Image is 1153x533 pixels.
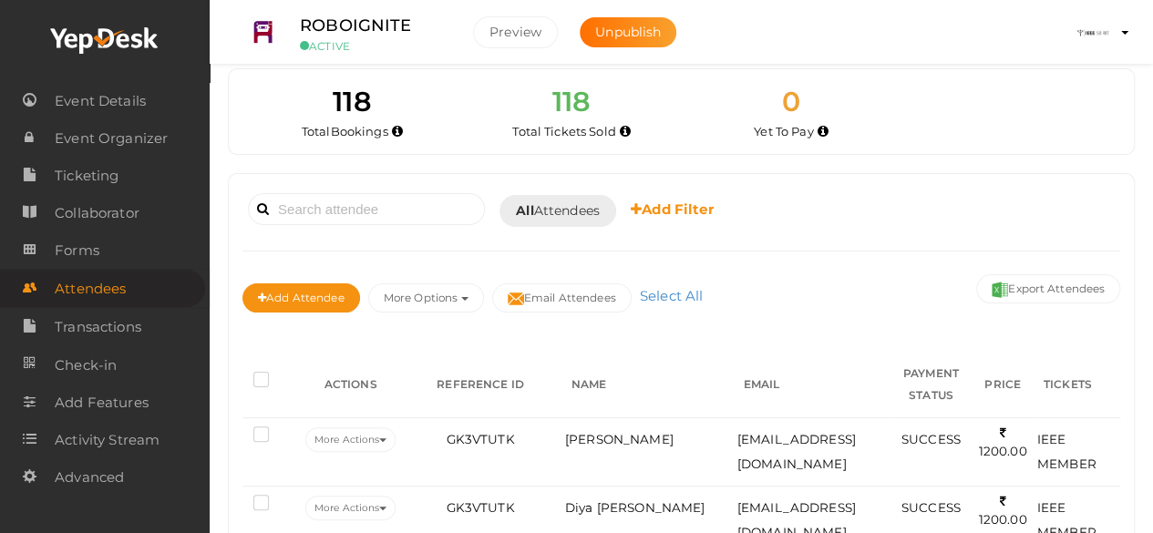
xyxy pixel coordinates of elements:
span: IEEE MEMBER [1037,432,1096,471]
button: More Actions [305,427,396,452]
span: Bookings [331,124,388,138]
small: ACTIVE [300,39,446,53]
i: Total number of bookings [392,127,403,137]
span: GK3VTUTK [446,432,514,446]
button: More Options [368,283,484,313]
span: Transactions [55,309,141,345]
span: 1200.00 [978,425,1026,459]
th: PRICE [973,352,1033,418]
span: Attendees [55,271,126,307]
span: SUCCESS [901,500,961,515]
span: Ticketing [55,158,118,194]
span: Event Organizer [55,120,168,157]
img: ACg8ocLqu5jM_oAeKNg0It_CuzWY7FqhiTBdQx-M6CjW58AJd_s4904=s100 [1075,15,1111,51]
span: Check-in [55,347,117,384]
span: Event Details [55,83,146,119]
span: Add Features [55,384,149,421]
span: 0 [782,85,800,118]
span: Forms [55,232,99,269]
button: More Actions [305,496,396,520]
span: Total Tickets Sold [512,124,616,138]
i: Accepted and yet to make payment [818,127,829,137]
button: Email Attendees [492,283,632,313]
th: NAME [561,352,733,418]
label: ROBOIGNITE [300,13,411,39]
span: [EMAIL_ADDRESS][DOMAIN_NAME] [737,432,856,471]
span: Activity Stream [55,422,160,458]
span: Total [302,124,388,138]
b: All [516,202,533,219]
a: Select All [635,287,707,304]
span: Diya [PERSON_NAME] [565,500,705,515]
th: ACTIONS [301,352,400,418]
th: PAYMENT STATUS [889,352,973,418]
input: Search attendee [248,193,485,225]
button: Add Attendee [242,283,360,313]
th: TICKETS [1033,352,1120,418]
img: mail-filled.svg [508,291,524,307]
span: REFERENCE ID [437,377,524,391]
span: Unpublish [595,24,661,40]
button: Export Attendees [976,274,1120,303]
img: excel.svg [992,282,1008,298]
span: Yet To Pay [754,124,813,138]
b: Add Filter [631,200,714,218]
span: 118 [552,85,591,118]
span: GK3VTUTK [446,500,514,515]
span: Collaborator [55,195,139,231]
th: EMAIL [733,352,890,418]
button: Unpublish [580,17,676,47]
span: Advanced [55,459,124,496]
span: SUCCESS [901,432,961,446]
span: 118 [333,85,371,118]
span: 1200.00 [978,494,1026,528]
button: Preview [473,16,558,48]
span: [PERSON_NAME] [565,432,674,446]
i: Total number of tickets sold [620,127,631,137]
span: Attendees [516,201,600,220]
img: RSPMBPJE_small.png [245,15,282,51]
